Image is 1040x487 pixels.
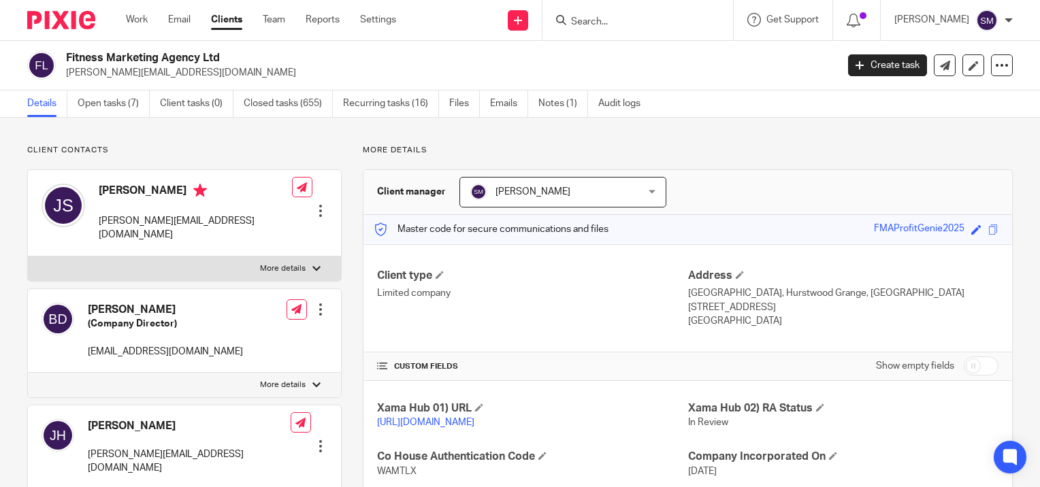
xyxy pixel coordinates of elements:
[377,286,687,300] p: Limited company
[168,13,191,27] a: Email
[27,11,95,29] img: Pixie
[688,418,728,427] span: In Review
[848,54,927,76] a: Create task
[42,419,74,452] img: svg%3E
[66,51,675,65] h2: Fitness Marketing Agency Ltd
[766,15,819,24] span: Get Support
[688,314,998,328] p: [GEOGRAPHIC_DATA]
[360,13,396,27] a: Settings
[99,214,292,242] p: [PERSON_NAME][EMAIL_ADDRESS][DOMAIN_NAME]
[193,184,207,197] i: Primary
[377,418,474,427] a: [URL][DOMAIN_NAME]
[894,13,969,27] p: [PERSON_NAME]
[88,317,243,331] h5: (Company Director)
[449,90,480,117] a: Files
[263,13,285,27] a: Team
[490,90,528,117] a: Emails
[88,303,243,317] h4: [PERSON_NAME]
[688,467,717,476] span: [DATE]
[126,13,148,27] a: Work
[260,263,306,274] p: More details
[42,303,74,335] img: svg%3E
[260,380,306,390] p: More details
[874,222,964,237] div: FMAProfitGenie2025
[598,90,651,117] a: Audit logs
[244,90,333,117] a: Closed tasks (655)
[27,51,56,80] img: svg%3E
[495,187,570,197] span: [PERSON_NAME]
[306,13,340,27] a: Reports
[538,90,588,117] a: Notes (1)
[377,450,687,464] h4: Co House Authentication Code
[570,16,692,29] input: Search
[27,90,67,117] a: Details
[688,401,998,416] h4: Xama Hub 02) RA Status
[688,450,998,464] h4: Company Incorporated On
[99,184,292,201] h4: [PERSON_NAME]
[160,90,233,117] a: Client tasks (0)
[374,222,608,236] p: Master code for secure communications and files
[470,184,487,200] img: svg%3E
[377,185,446,199] h3: Client manager
[27,145,342,156] p: Client contacts
[688,269,998,283] h4: Address
[66,66,828,80] p: [PERSON_NAME][EMAIL_ADDRESS][DOMAIN_NAME]
[363,145,1013,156] p: More details
[88,419,291,433] h4: [PERSON_NAME]
[88,345,243,358] p: [EMAIL_ADDRESS][DOMAIN_NAME]
[976,10,998,31] img: svg%3E
[377,269,687,283] h4: Client type
[211,13,242,27] a: Clients
[377,361,687,372] h4: CUSTOM FIELDS
[78,90,150,117] a: Open tasks (7)
[688,286,998,300] p: [GEOGRAPHIC_DATA], Hurstwood Grange, [GEOGRAPHIC_DATA]
[377,401,687,416] h4: Xama Hub 01) URL
[42,184,85,227] img: svg%3E
[377,467,417,476] span: WAMTLX
[876,359,954,373] label: Show empty fields
[343,90,439,117] a: Recurring tasks (16)
[688,301,998,314] p: [STREET_ADDRESS]
[88,448,291,475] p: [PERSON_NAME][EMAIL_ADDRESS][DOMAIN_NAME]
